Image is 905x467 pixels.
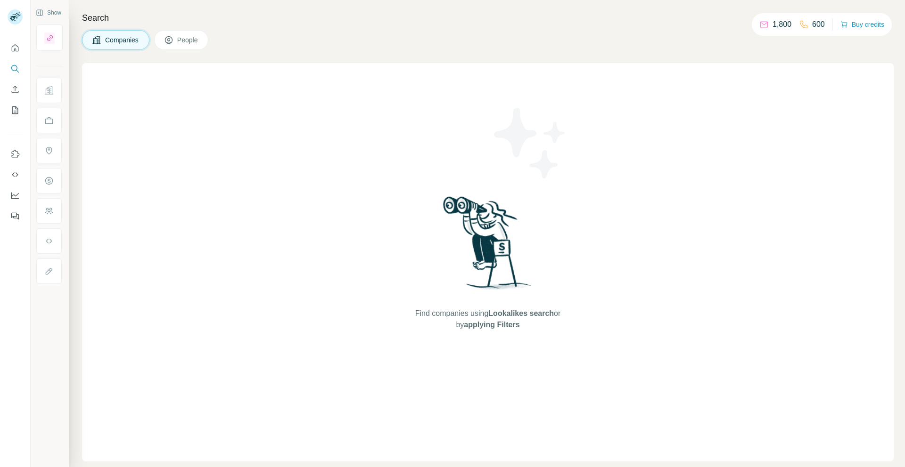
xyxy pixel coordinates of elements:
[412,308,563,330] span: Find companies using or by
[8,81,23,98] button: Enrich CSV
[773,19,791,30] p: 1,800
[177,35,199,45] span: People
[82,11,894,24] h4: Search
[488,101,573,185] img: Surfe Illustration - Stars
[29,6,68,20] button: Show
[8,60,23,77] button: Search
[8,40,23,56] button: Quick start
[840,18,884,31] button: Buy credits
[8,208,23,225] button: Feedback
[8,166,23,183] button: Use Surfe API
[8,187,23,204] button: Dashboard
[105,35,140,45] span: Companies
[812,19,825,30] p: 600
[464,321,519,329] span: applying Filters
[8,102,23,119] button: My lists
[8,145,23,162] button: Use Surfe on LinkedIn
[488,309,554,317] span: Lookalikes search
[439,194,537,299] img: Surfe Illustration - Woman searching with binoculars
